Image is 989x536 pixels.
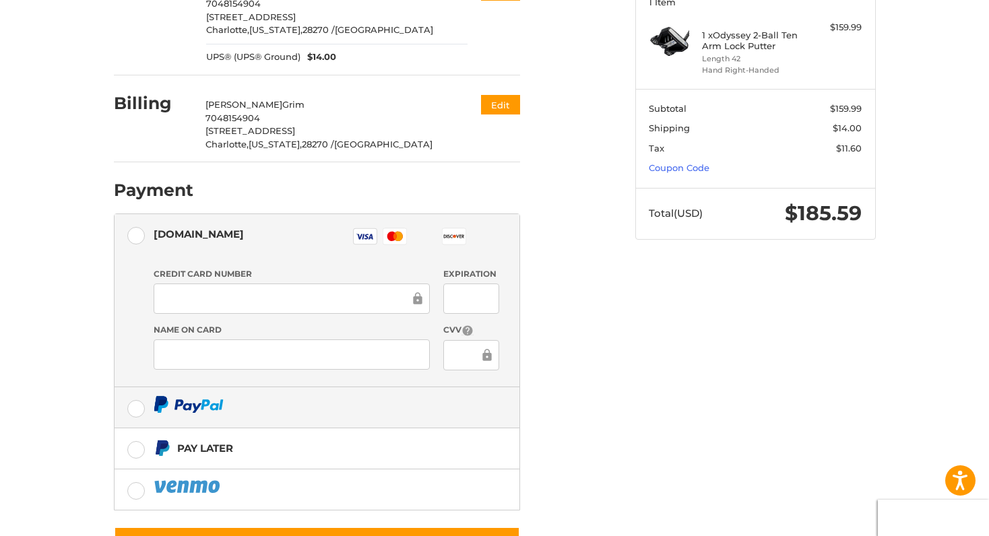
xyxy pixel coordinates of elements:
h4: 1 x Odyssey 2-Ball Ten Arm Lock Putter [702,30,805,52]
span: Tax [649,143,664,154]
span: Shipping [649,123,690,133]
label: Credit Card Number [154,268,430,280]
span: [PERSON_NAME] [205,99,282,110]
span: [US_STATE], [249,139,302,149]
span: Subtotal [649,103,687,114]
span: 7048154904 [205,112,260,123]
span: 28270 / [302,24,335,35]
li: Length 42 [702,53,805,65]
img: PayPal icon [154,396,224,413]
img: PayPal icon [154,478,222,495]
label: Expiration [443,268,499,280]
span: Charlotte, [205,139,249,149]
span: $14.00 [833,123,862,133]
span: [STREET_ADDRESS] [206,11,296,22]
span: $14.00 [300,51,336,64]
label: Name on Card [154,324,430,336]
div: [DOMAIN_NAME] [154,223,244,245]
span: 28270 / [302,139,334,149]
span: [GEOGRAPHIC_DATA] [335,24,433,35]
h2: Payment [114,180,193,201]
span: UPS® (UPS® Ground) [206,51,300,64]
img: Pay Later icon [154,440,170,457]
iframe: Google Customer Reviews [878,500,989,536]
span: $159.99 [830,103,862,114]
span: $185.59 [785,201,862,226]
h2: Billing [114,93,193,114]
li: Hand Right-Handed [702,65,805,76]
div: Pay Later [177,437,233,459]
span: Grim [282,99,305,110]
label: CVV [443,324,499,337]
span: [STREET_ADDRESS] [205,125,295,136]
span: $11.60 [836,143,862,154]
span: [GEOGRAPHIC_DATA] [334,139,433,149]
span: [US_STATE], [249,24,302,35]
span: Charlotte, [206,24,249,35]
div: $159.99 [808,21,862,34]
a: Coupon Code [649,162,709,173]
span: Total (USD) [649,207,703,220]
button: Edit [481,95,520,114]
